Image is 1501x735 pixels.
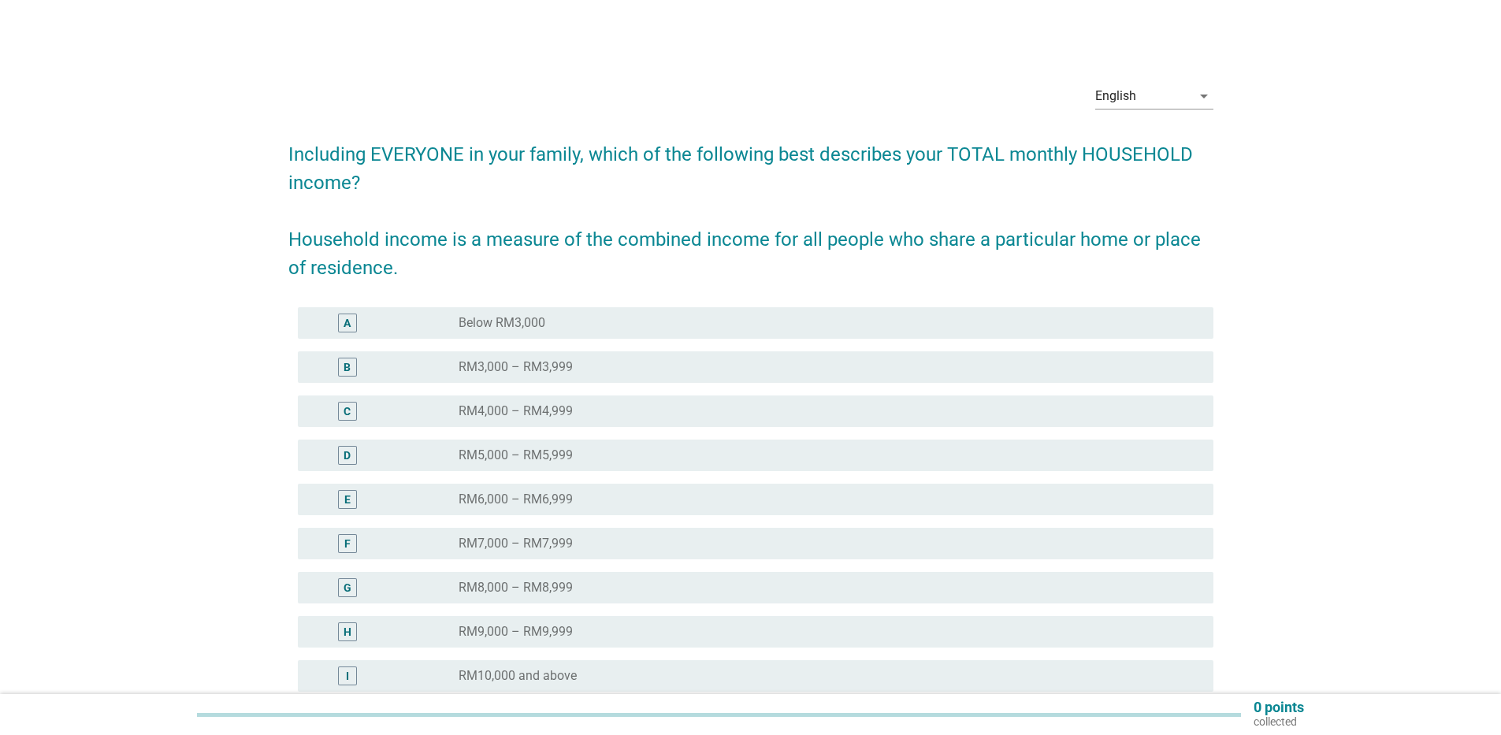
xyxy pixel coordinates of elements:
[344,315,351,332] div: A
[1194,87,1213,106] i: arrow_drop_down
[459,668,577,684] label: RM10,000 and above
[344,536,351,552] div: F
[1254,715,1304,729] p: collected
[344,624,351,640] div: H
[344,580,351,596] div: G
[344,492,351,508] div: E
[1095,89,1136,103] div: English
[344,403,351,420] div: C
[346,668,349,685] div: I
[459,580,573,596] label: RM8,000 – RM8,999
[459,536,573,551] label: RM7,000 – RM7,999
[459,359,573,375] label: RM3,000 – RM3,999
[344,447,351,464] div: D
[459,315,545,331] label: Below RM3,000
[344,359,351,376] div: B
[459,447,573,463] label: RM5,000 – RM5,999
[1254,700,1304,715] p: 0 points
[288,124,1213,282] h2: Including EVERYONE in your family, which of the following best describes your TOTAL monthly HOUSE...
[459,624,573,640] label: RM9,000 – RM9,999
[459,403,573,419] label: RM4,000 – RM4,999
[459,492,573,507] label: RM6,000 – RM6,999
